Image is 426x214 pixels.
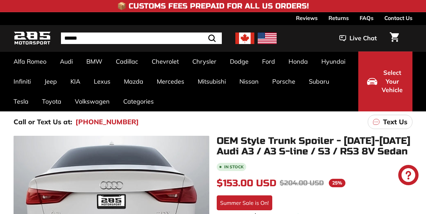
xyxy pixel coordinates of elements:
[368,115,412,129] a: Text Us
[186,51,223,71] a: Chrysler
[80,51,109,71] a: BMW
[35,91,68,111] a: Toyota
[87,71,117,91] a: Lexus
[224,165,243,169] b: In stock
[282,51,315,71] a: Honda
[7,51,53,71] a: Alfa Romeo
[386,27,403,50] a: Cart
[53,51,80,71] a: Audi
[384,12,412,24] a: Contact Us
[217,195,272,210] div: Summer Sale is On!
[223,51,255,71] a: Dodge
[150,71,191,91] a: Mercedes
[117,2,309,10] h4: 📦 Customs Fees Prepaid for All US Orders!
[329,179,345,187] span: 25%
[383,117,407,127] p: Text Us
[64,71,87,91] a: KIA
[191,71,233,91] a: Mitsubishi
[233,71,265,91] a: Nissan
[61,33,222,44] input: Search
[38,71,64,91] a: Jeep
[296,12,318,24] a: Reviews
[7,91,35,111] a: Tesla
[381,68,404,94] span: Select Your Vehicle
[302,71,336,91] a: Subaru
[265,71,302,91] a: Porsche
[328,12,349,24] a: Returns
[217,177,276,189] span: $153.00 USD
[109,51,145,71] a: Cadillac
[280,179,324,187] span: $204.00 USD
[349,34,377,43] span: Live Chat
[315,51,352,71] a: Hyundai
[358,51,412,111] button: Select Your Vehicle
[396,165,421,187] inbox-online-store-chat: Shopify online store chat
[255,51,282,71] a: Ford
[7,71,38,91] a: Infiniti
[14,30,51,46] img: Logo_285_Motorsport_areodynamics_components
[145,51,186,71] a: Chevrolet
[331,30,386,47] button: Live Chat
[360,12,374,24] a: FAQs
[217,136,412,157] h1: OEM Style Trunk Spoiler - [DATE]-[DATE] Audi A3 / A3 S-line / S3 / RS3 8V Sedan
[116,91,161,111] a: Categories
[14,117,72,127] p: Call or Text Us at:
[117,71,150,91] a: Mazda
[68,91,116,111] a: Volkswagen
[76,117,139,127] a: [PHONE_NUMBER]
